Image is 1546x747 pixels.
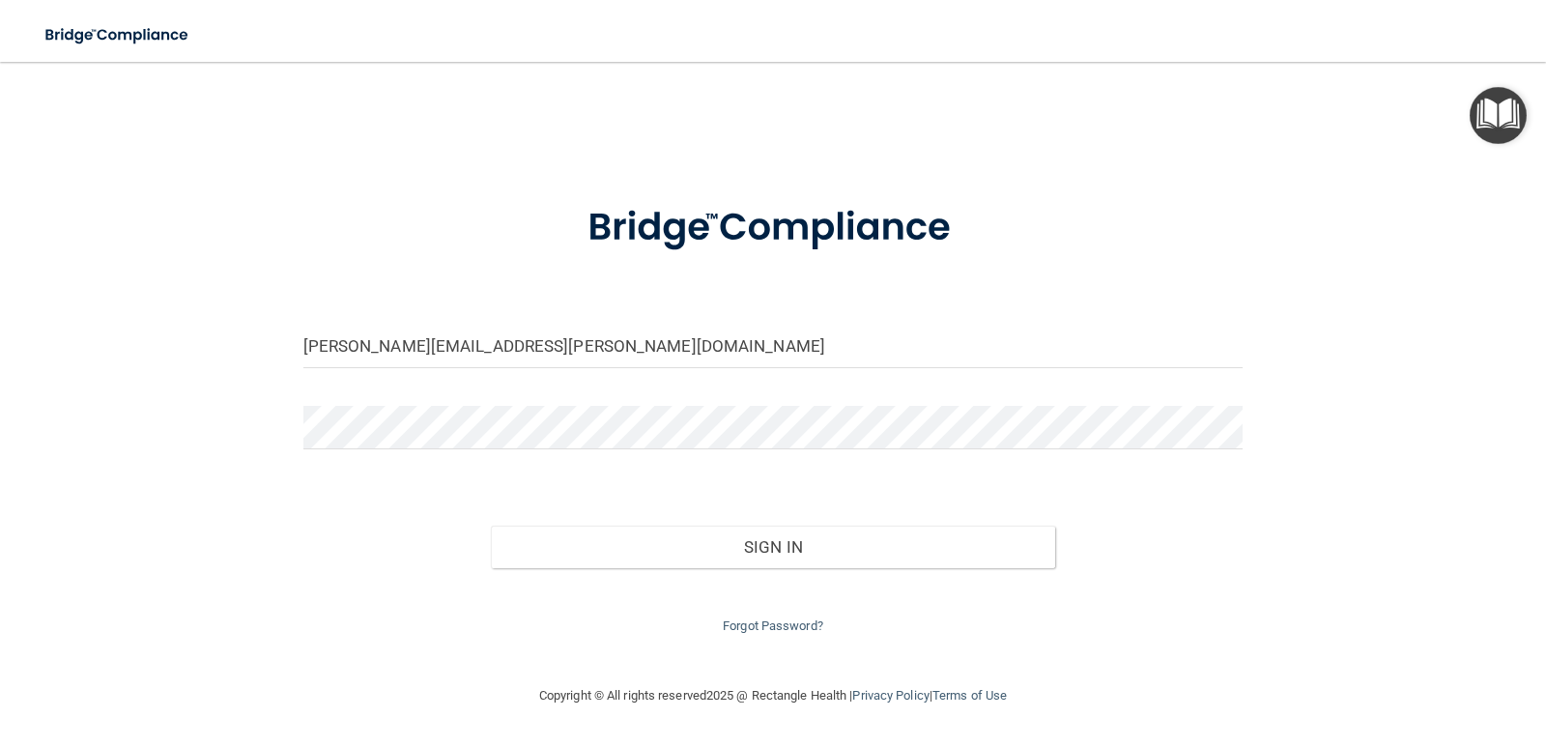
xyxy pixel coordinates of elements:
button: Open Resource Center [1470,87,1527,144]
a: Terms of Use [932,688,1007,703]
a: Forgot Password? [723,618,823,633]
img: bridge_compliance_login_screen.278c3ca4.svg [29,15,207,55]
button: Sign In [491,526,1055,568]
input: Email [303,325,1244,368]
iframe: Drift Widget Chat Controller [1212,610,1523,687]
a: Privacy Policy [852,688,929,703]
div: Copyright © All rights reserved 2025 @ Rectangle Health | | [420,665,1126,727]
img: bridge_compliance_login_screen.278c3ca4.svg [548,178,998,278]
